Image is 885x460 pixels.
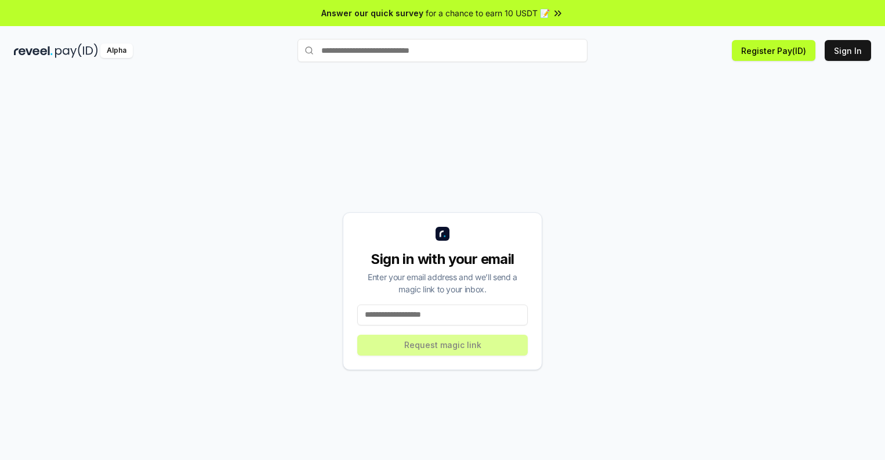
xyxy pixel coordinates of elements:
img: pay_id [55,44,98,58]
span: Answer our quick survey [321,7,423,19]
button: Sign In [825,40,871,61]
div: Sign in with your email [357,250,528,269]
div: Enter your email address and we’ll send a magic link to your inbox. [357,271,528,295]
span: for a chance to earn 10 USDT 📝 [426,7,550,19]
div: Alpha [100,44,133,58]
button: Register Pay(ID) [732,40,815,61]
img: logo_small [436,227,449,241]
img: reveel_dark [14,44,53,58]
